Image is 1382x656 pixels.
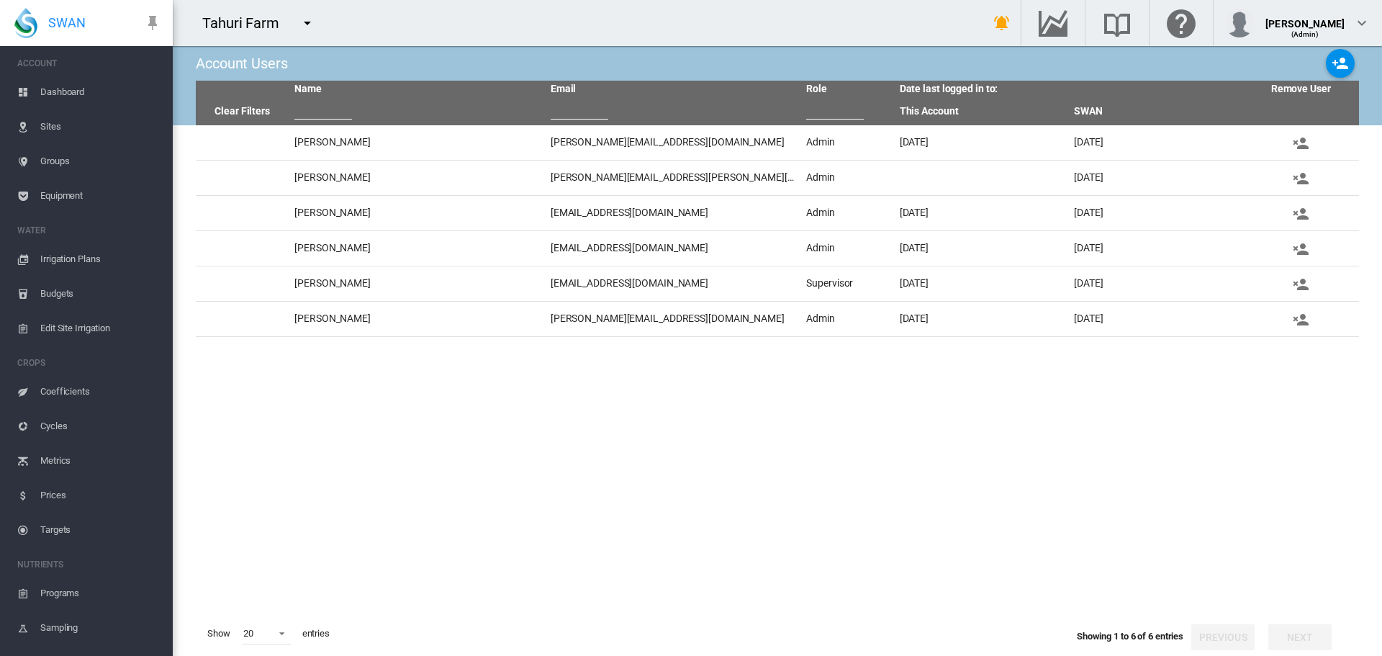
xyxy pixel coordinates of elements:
td: [PERSON_NAME][EMAIL_ADDRESS][DOMAIN_NAME] [545,125,801,160]
button: Previous [1191,624,1255,650]
td: [DATE] [894,302,1068,336]
td: [PERSON_NAME] [289,231,545,266]
a: Clear Filters [214,105,270,117]
md-icon: icon-account-remove [1292,205,1309,223]
span: Sites [40,109,161,144]
button: Remove user from this account [1269,235,1332,261]
span: NUTRIENTS [17,553,161,576]
button: Next [1268,624,1332,650]
span: Groups [40,144,161,179]
td: [DATE] [1068,231,1242,266]
button: icon-menu-down [293,9,322,37]
td: Supervisor [800,266,893,301]
a: SWAN [1074,105,1103,117]
td: [DATE] [894,266,1068,301]
img: profile.jpg [1225,9,1254,37]
a: Name [294,83,322,94]
md-icon: icon-account-remove [1292,135,1309,152]
td: [PERSON_NAME] [289,266,545,301]
td: [PERSON_NAME] [289,302,545,336]
td: [DATE] [1068,125,1242,160]
md-icon: icon-account-plus [1332,55,1349,72]
md-icon: icon-menu-down [299,14,316,32]
a: Role [806,83,827,94]
td: [EMAIL_ADDRESS][DOMAIN_NAME] [545,231,801,266]
md-icon: Click here for help [1164,14,1198,32]
td: Admin [800,231,893,266]
md-icon: icon-account-remove [1292,241,1309,258]
span: Budgets [40,277,161,311]
button: Remove user from this account [1269,200,1332,226]
span: Dashboard [40,75,161,109]
div: Account Users [196,53,288,73]
span: entries [297,621,335,646]
td: Admin [800,161,893,195]
td: [DATE] [1068,161,1242,195]
span: Metrics [40,444,161,478]
md-icon: icon-bell-ring [993,14,1011,32]
md-icon: icon-pin [144,14,161,32]
span: Programs [40,576,161,611]
td: [DATE] [1068,266,1242,301]
td: [PERSON_NAME] [289,161,545,195]
td: [DATE] [1068,302,1242,336]
tr: [PERSON_NAME] [EMAIL_ADDRESS][DOMAIN_NAME] Supervisor [DATE] [DATE] Remove user from this account [196,266,1359,302]
td: [PERSON_NAME][EMAIL_ADDRESS][DOMAIN_NAME] [545,302,801,336]
md-icon: icon-chevron-down [1353,14,1370,32]
span: SWAN [48,14,86,32]
span: Edit Site Irrigation [40,311,161,346]
td: Admin [800,302,893,336]
td: [DATE] [894,125,1068,160]
span: CROPS [17,351,161,374]
md-icon: Go to the Data Hub [1036,14,1070,32]
td: [PERSON_NAME] [289,196,545,230]
th: Date last logged in to: [894,81,1243,98]
td: Admin [800,196,893,230]
md-icon: icon-account-remove [1292,170,1309,187]
button: Add new user to this account [1326,49,1355,78]
span: Prices [40,478,161,513]
tr: [PERSON_NAME] [EMAIL_ADDRESS][DOMAIN_NAME] Admin [DATE] [DATE] Remove user from this account [196,231,1359,266]
span: Cycles [40,409,161,444]
span: Showing 1 to 6 of 6 entries [1077,631,1183,642]
a: Email [551,83,577,94]
button: Remove user from this account [1269,306,1332,332]
span: Sampling [40,611,161,645]
span: Irrigation Plans [40,242,161,277]
button: icon-bell-ring [988,9,1016,37]
td: [DATE] [894,231,1068,266]
span: Targets [40,513,161,547]
a: This Account [900,105,959,117]
th: Remove User [1242,81,1359,98]
md-icon: Search the knowledge base [1100,14,1134,32]
img: SWAN-Landscape-Logo-Colour-drop.png [14,8,37,38]
span: Equipment [40,179,161,213]
div: [PERSON_NAME] [1265,11,1345,25]
button: Remove user from this account [1269,130,1332,156]
span: Show [202,621,236,646]
span: ACCOUNT [17,52,161,75]
td: [DATE] [894,196,1068,230]
button: Remove user from this account [1269,165,1332,191]
span: Coefficients [40,374,161,409]
td: [EMAIL_ADDRESS][DOMAIN_NAME] [545,196,801,230]
span: (Admin) [1291,30,1319,38]
td: [PERSON_NAME][EMAIL_ADDRESS][PERSON_NAME][DOMAIN_NAME] [545,161,801,195]
md-icon: icon-account-remove [1292,276,1309,293]
tr: [PERSON_NAME] [EMAIL_ADDRESS][DOMAIN_NAME] Admin [DATE] [DATE] Remove user from this account [196,196,1359,231]
tr: [PERSON_NAME] [PERSON_NAME][EMAIL_ADDRESS][PERSON_NAME][DOMAIN_NAME] Admin [DATE] Remove user fro... [196,161,1359,196]
button: Remove user from this account [1269,271,1332,297]
td: [DATE] [1068,196,1242,230]
tr: [PERSON_NAME] [PERSON_NAME][EMAIL_ADDRESS][DOMAIN_NAME] Admin [DATE] [DATE] Remove user from this... [196,302,1359,337]
tr: [PERSON_NAME] [PERSON_NAME][EMAIL_ADDRESS][DOMAIN_NAME] Admin [DATE] [DATE] Remove user from this... [196,125,1359,161]
td: [EMAIL_ADDRESS][DOMAIN_NAME] [545,266,801,301]
span: WATER [17,219,161,242]
div: Tahuri Farm [202,13,292,33]
td: Admin [800,125,893,160]
div: 20 [243,628,253,639]
td: [PERSON_NAME] [289,125,545,160]
md-icon: icon-account-remove [1292,311,1309,328]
